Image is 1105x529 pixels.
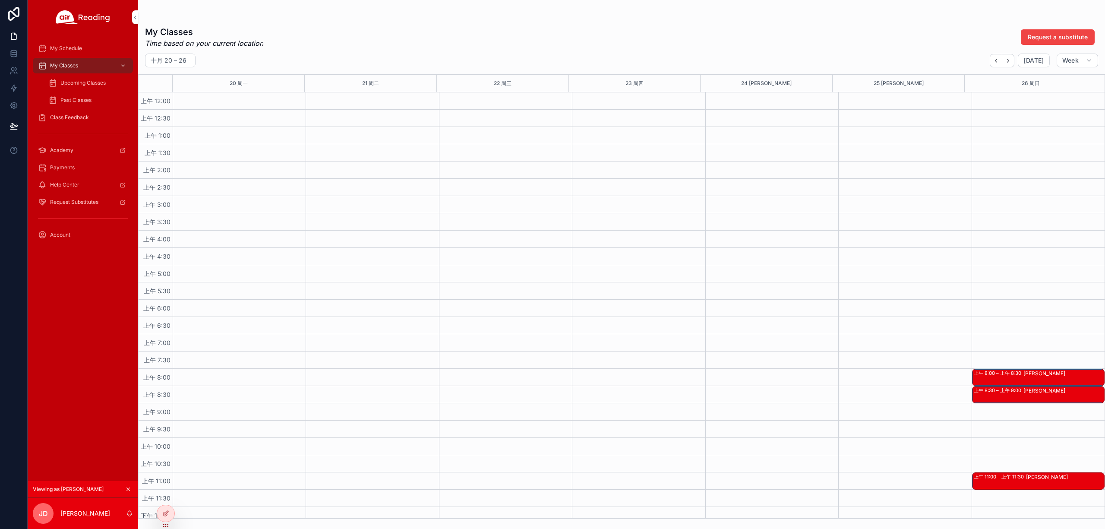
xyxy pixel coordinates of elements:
a: My Classes [33,58,133,73]
div: 上午 8:30 – 上午 9:00[PERSON_NAME] [972,386,1104,403]
span: 上午 11:30 [140,494,173,502]
p: [PERSON_NAME] [60,509,110,518]
div: [PERSON_NAME] [1023,387,1104,394]
button: 22 周三 [494,75,511,92]
div: 上午 8:30 – 上午 9:00 [974,387,1023,394]
span: Request a substitute [1028,33,1088,41]
span: Help Center [50,181,79,188]
span: 上午 6:30 [141,322,173,329]
img: App logo [56,10,110,24]
span: 上午 11:00 [140,477,173,485]
span: 上午 3:00 [141,201,173,208]
em: Time based on your current location [145,38,263,48]
span: Academy [50,147,73,154]
a: Request Substitutes [33,194,133,210]
span: Class Feedback [50,114,89,121]
span: Payments [50,164,75,171]
span: 上午 10:00 [139,443,173,450]
span: JD [39,508,48,519]
span: 上午 5:00 [142,270,173,277]
div: 上午 11:00 – 上午 11:30[PERSON_NAME] [972,473,1104,489]
button: Request a substitute [1021,29,1095,45]
span: Upcoming Classes [60,79,106,86]
a: Academy [33,143,133,158]
span: 上午 12:30 [139,114,173,122]
span: My Schedule [50,45,82,52]
button: 25 [PERSON_NAME] [874,75,924,92]
span: 下午 12:00 [139,512,173,519]
a: Payments [33,160,133,175]
button: 24 [PERSON_NAME] [741,75,792,92]
a: Help Center [33,177,133,193]
button: 26 周日 [1022,75,1040,92]
span: Viewing as [PERSON_NAME] [33,486,104,493]
div: 上午 8:00 – 上午 8:30 [974,370,1023,377]
button: 21 周二 [362,75,379,92]
span: Request Substitutes [50,199,98,206]
span: 上午 1:30 [142,149,173,156]
button: Next [1002,54,1014,67]
h2: 十月 20 – 26 [151,56,186,65]
span: 上午 8:30 [141,391,173,398]
button: 20 周一 [230,75,248,92]
h1: My Classes [145,26,263,38]
a: Class Feedback [33,110,133,125]
span: [DATE] [1023,57,1044,64]
a: Upcoming Classes [43,75,133,91]
span: Past Classes [60,97,92,104]
span: 上午 12:00 [139,97,173,105]
span: 上午 10:30 [139,460,173,467]
span: My Classes [50,62,78,69]
span: 上午 2:00 [141,166,173,174]
button: 23 周四 [625,75,644,92]
span: 上午 4:00 [141,235,173,243]
div: [PERSON_NAME] [1023,370,1104,377]
span: 上午 3:30 [141,218,173,225]
button: Week [1057,54,1098,67]
a: Past Classes [43,92,133,108]
span: 上午 8:00 [141,374,173,381]
span: 上午 9:30 [141,425,173,433]
a: Account [33,227,133,243]
span: 上午 6:00 [141,304,173,312]
button: [DATE] [1018,54,1049,67]
span: 上午 9:00 [141,408,173,415]
button: Back [990,54,1002,67]
span: Account [50,231,70,238]
span: 上午 4:30 [141,253,173,260]
div: 上午 11:00 – 上午 11:30 [974,473,1026,480]
a: My Schedule [33,41,133,56]
div: scrollable content [28,35,138,254]
span: 上午 7:30 [142,356,173,364]
div: 上午 8:00 – 上午 8:30[PERSON_NAME] [972,369,1104,386]
span: Week [1062,57,1079,64]
span: 上午 1:00 [142,132,173,139]
span: 上午 7:00 [142,339,173,346]
span: 上午 5:30 [142,287,173,295]
span: 上午 2:30 [141,184,173,191]
div: [PERSON_NAME] [1026,474,1104,481]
